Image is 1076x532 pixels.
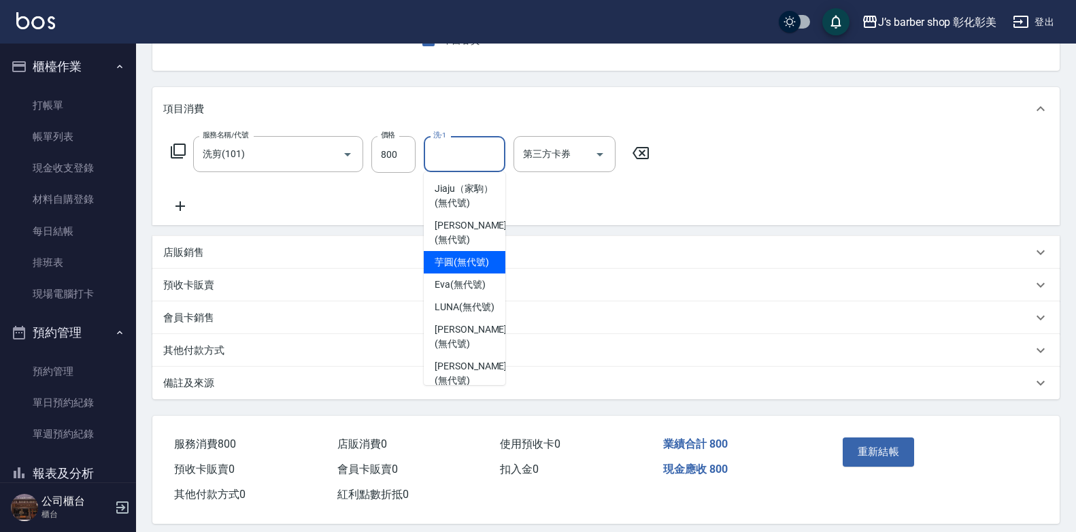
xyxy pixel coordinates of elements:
[589,144,611,165] button: Open
[843,437,915,466] button: 重新結帳
[663,437,728,450] span: 業績合計 800
[163,246,204,260] p: 店販銷售
[5,152,131,184] a: 現金收支登錄
[5,456,131,491] button: 報表及分析
[337,437,387,450] span: 店販消費 0
[435,322,507,351] span: [PERSON_NAME] (無代號)
[163,102,204,116] p: 項目消費
[822,8,850,35] button: save
[5,121,131,152] a: 帳單列表
[41,508,111,520] p: 櫃台
[163,344,224,358] p: 其他付款方式
[435,218,507,247] span: [PERSON_NAME] (無代號)
[337,144,358,165] button: Open
[163,311,214,325] p: 會員卡銷售
[5,356,131,387] a: 預約管理
[16,12,55,29] img: Logo
[856,8,1002,36] button: J’s barber shop 彰化彰美
[5,315,131,350] button: 預約管理
[435,182,494,210] span: Jiaju（家駒） (無代號)
[5,418,131,450] a: 單週預約紀錄
[5,387,131,418] a: 單日預約紀錄
[337,463,398,476] span: 會員卡販賣 0
[5,247,131,278] a: 排班表
[163,278,214,293] p: 預收卡販賣
[174,463,235,476] span: 預收卡販賣 0
[435,278,486,292] span: Eva (無代號)
[5,278,131,310] a: 現場電腦打卡
[500,437,560,450] span: 使用預收卡 0
[433,130,446,140] label: 洗-1
[174,488,246,501] span: 其他付款方式 0
[663,463,728,476] span: 現金應收 800
[152,87,1060,131] div: 項目消費
[5,49,131,84] button: 櫃檯作業
[337,488,409,501] span: 紅利點數折抵 0
[381,130,395,140] label: 價格
[41,495,111,508] h5: 公司櫃台
[203,130,248,140] label: 服務名稱/代號
[152,269,1060,301] div: 預收卡販賣
[500,463,539,476] span: 扣入金 0
[11,494,38,521] img: Person
[152,367,1060,399] div: 備註及來源
[152,301,1060,334] div: 會員卡銷售
[5,90,131,121] a: 打帳單
[5,184,131,215] a: 材料自購登錄
[152,334,1060,367] div: 其他付款方式
[878,14,996,31] div: J’s barber shop 彰化彰美
[5,216,131,247] a: 每日結帳
[174,437,236,450] span: 服務消費 800
[435,359,507,388] span: [PERSON_NAME] (無代號)
[152,131,1060,225] div: 項目消費
[1007,10,1060,35] button: 登出
[435,255,489,269] span: 芋圓 (無代號)
[152,236,1060,269] div: 店販銷售
[435,300,494,314] span: LUNA (無代號)
[163,376,214,390] p: 備註及來源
